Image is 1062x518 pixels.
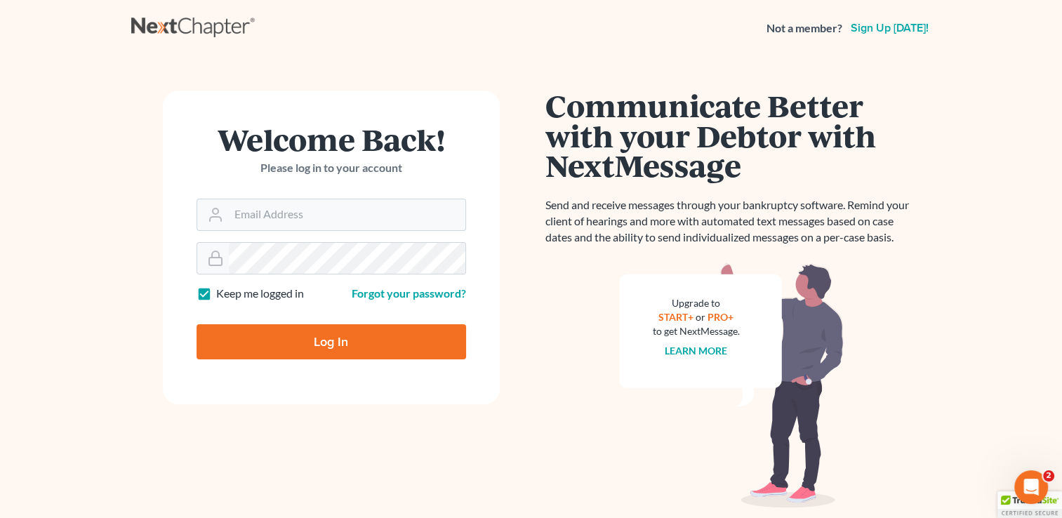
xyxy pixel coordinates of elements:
[997,491,1062,518] div: TrustedSite Certified
[352,286,466,300] a: Forgot your password?
[1014,470,1048,504] iframe: Intercom live chat
[653,324,740,338] div: to get NextMessage.
[229,199,465,230] input: Email Address
[545,197,917,246] p: Send and receive messages through your bankruptcy software. Remind your client of hearings and mo...
[848,22,931,34] a: Sign up [DATE]!
[696,311,705,323] span: or
[708,311,734,323] a: PRO+
[653,296,740,310] div: Upgrade to
[197,160,466,176] p: Please log in to your account
[197,124,466,154] h1: Welcome Back!
[619,263,844,508] img: nextmessage_bg-59042aed3d76b12b5cd301f8e5b87938c9018125f34e5fa2b7a6b67550977c72.svg
[545,91,917,180] h1: Communicate Better with your Debtor with NextMessage
[658,311,693,323] a: START+
[766,20,842,36] strong: Not a member?
[1043,470,1054,482] span: 2
[216,286,304,302] label: Keep me logged in
[197,324,466,359] input: Log In
[665,345,727,357] a: Learn more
